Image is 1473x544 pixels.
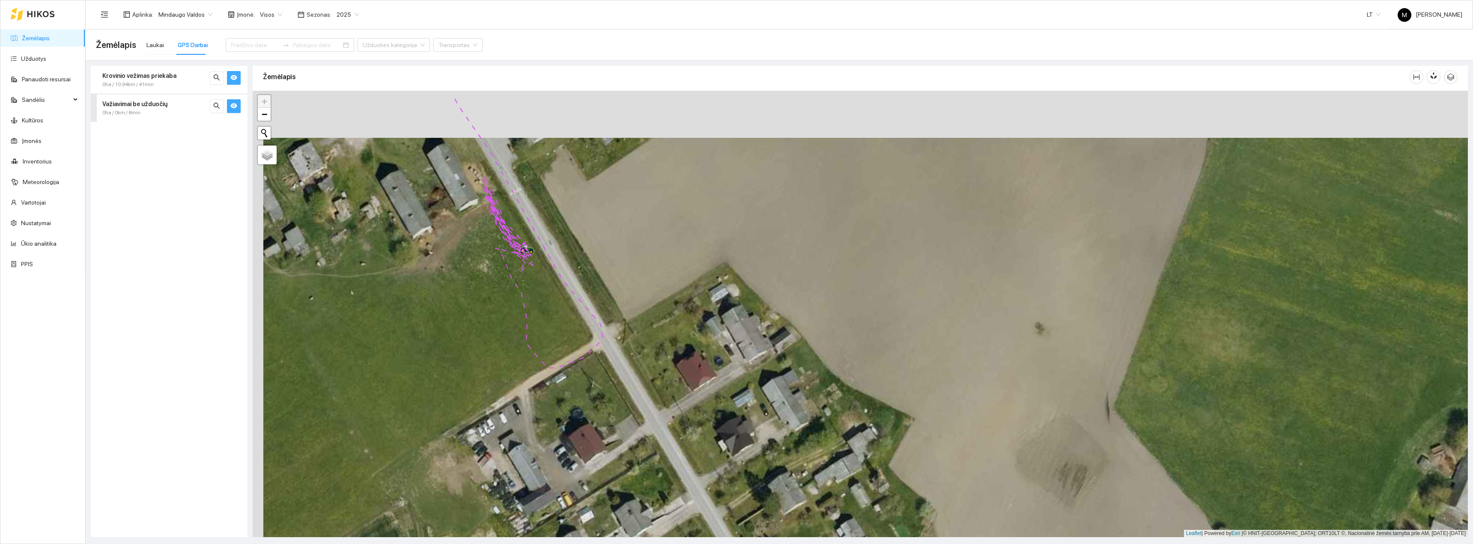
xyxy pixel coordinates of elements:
span: Sandėlis [22,91,71,108]
button: column-width [1410,70,1423,84]
span: eye [230,102,237,110]
span: 2025 [337,8,359,21]
input: Pradžios data [231,40,279,50]
a: Inventorius [23,158,52,165]
div: Laukai [146,40,164,50]
div: Važiavimai be užduočių0ha / 0km / 8minsearcheye [91,94,247,122]
span: eye [230,74,237,82]
a: PPIS [21,261,33,268]
span: shop [228,11,235,18]
span: menu-fold [101,11,108,18]
a: Esri [1231,530,1240,536]
span: Sezonas : [307,10,331,19]
button: search [210,99,224,113]
span: search [213,102,220,110]
a: Užduotys [21,55,46,62]
span: | [1242,530,1243,536]
div: GPS Darbai [178,40,208,50]
button: Initiate a new search [258,127,271,140]
a: Leaflet [1186,530,1202,536]
span: column-width [1410,74,1423,80]
span: swap-right [283,42,289,48]
a: Vartotojai [21,199,46,206]
span: Mindaugo Valdos [158,8,212,21]
span: Įmonė : [237,10,255,19]
span: Visos [260,8,282,21]
button: eye [227,71,241,85]
a: Zoom out [258,108,271,121]
a: Kultūros [22,117,43,124]
span: LT [1367,8,1381,21]
button: menu-fold [96,6,113,23]
a: Panaudoti resursai [22,76,71,83]
span: − [262,109,267,119]
button: search [210,71,224,85]
span: layout [123,11,130,18]
a: Layers [258,146,277,164]
input: Pabaigos data [293,40,341,50]
span: Žemėlapis [96,38,136,52]
a: Zoom in [258,95,271,108]
span: [PERSON_NAME] [1398,11,1462,18]
strong: Važiavimai be užduočių [102,101,167,107]
div: Krovinio vežimas priekaba0ha / 10.94km / 41minsearcheye [91,66,247,94]
span: 0ha / 0km / 8min [102,109,140,117]
span: M [1402,8,1407,22]
strong: Krovinio vežimas priekaba [102,72,176,79]
span: Aplinka : [132,10,153,19]
a: Įmonės [22,137,42,144]
a: Ūkio analitika [21,240,57,247]
div: | Powered by © HNIT-[GEOGRAPHIC_DATA]; ORT10LT ©, Nacionalinė žemės tarnyba prie AM, [DATE]-[DATE] [1184,530,1468,537]
a: Nustatymai [21,220,51,226]
button: eye [227,99,241,113]
span: search [213,74,220,82]
div: Žemėlapis [263,65,1410,89]
span: + [262,96,267,107]
a: Žemėlapis [22,35,50,42]
span: calendar [298,11,304,18]
a: Meteorologija [23,178,59,185]
span: 0ha / 10.94km / 41min [102,80,154,89]
span: to [283,42,289,48]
